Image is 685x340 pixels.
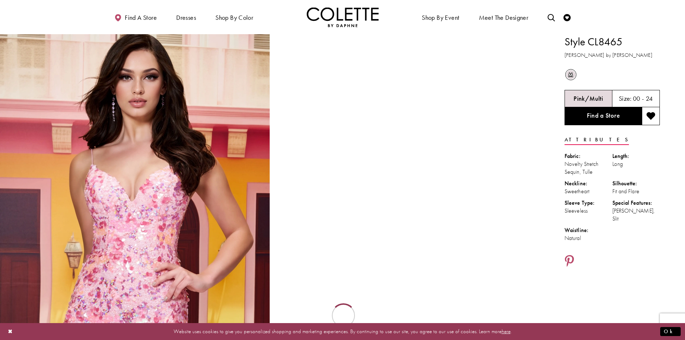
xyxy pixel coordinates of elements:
a: Toggle search [546,7,557,27]
video: Style CL8465 Colette by Daphne #1 autoplay loop mute video [273,34,543,169]
a: Find a Store [565,107,642,125]
div: Neckline: [565,180,612,187]
div: Pink/Multi [565,68,577,81]
img: Colette by Daphne [307,7,379,27]
a: Visit Home Page [307,7,379,27]
div: Sweetheart [565,187,612,195]
div: Special Features: [612,199,660,207]
h3: [PERSON_NAME] by [PERSON_NAME] [565,51,660,59]
a: Share using Pinterest - Opens in new tab [565,255,574,268]
div: Silhouette: [612,180,660,187]
span: Shop By Event [422,14,459,21]
div: Long [612,160,660,168]
span: Shop By Event [420,7,461,27]
h1: Style CL8465 [565,34,660,49]
a: Meet the designer [477,7,530,27]
div: Product color controls state depends on size chosen [565,68,660,82]
h5: Chosen color [574,95,603,102]
a: Find a store [113,7,159,27]
span: Size: [619,94,632,103]
button: Close Dialog [4,325,17,338]
span: Find a store [125,14,157,21]
div: Novelty Stretch Sequin, Tulle [565,160,612,176]
span: Meet the designer [479,14,529,21]
div: Fit and Flare [612,187,660,195]
div: Length: [612,152,660,160]
div: Waistline: [565,226,612,234]
span: Dresses [176,14,196,21]
span: Shop by color [214,7,255,27]
button: Add to wishlist [642,107,660,125]
span: Dresses [174,7,198,27]
a: Attributes [565,135,629,145]
span: Shop by color [215,14,253,21]
h5: 00 - 24 [633,95,653,102]
p: Website uses cookies to give you personalized shopping and marketing experiences. By continuing t... [52,327,633,336]
div: Sleeveless [565,207,612,215]
div: [PERSON_NAME], Slit [612,207,660,223]
a: Check Wishlist [562,7,572,27]
div: Sleeve Type: [565,199,612,207]
div: Fabric: [565,152,612,160]
button: Submit Dialog [660,327,681,336]
div: Natural [565,234,612,242]
a: here [502,328,511,335]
